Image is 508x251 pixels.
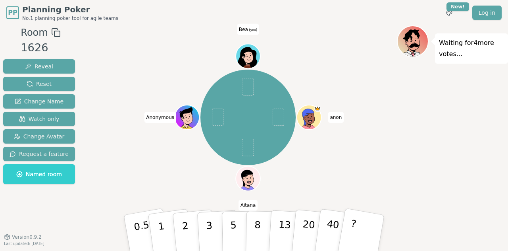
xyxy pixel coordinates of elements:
[239,200,258,211] span: Click to change your name
[314,106,320,112] span: anon is the host
[21,40,60,56] div: 1626
[446,2,469,11] div: New!
[3,112,75,126] button: Watch only
[19,115,60,123] span: Watch only
[328,112,344,123] span: Click to change your name
[3,59,75,74] button: Reveal
[3,77,75,91] button: Reset
[237,45,260,68] button: Click to change your avatar
[439,37,504,60] p: Waiting for 4 more votes...
[16,170,62,178] span: Named room
[3,94,75,109] button: Change Name
[10,150,69,158] span: Request a feature
[3,164,75,184] button: Named room
[22,4,118,15] span: Planning Poker
[472,6,502,20] a: Log in
[22,15,118,21] span: No.1 planning poker tool for agile teams
[248,28,258,31] span: (you)
[3,147,75,161] button: Request a feature
[144,112,176,123] span: Click to change your name
[4,234,42,240] button: Version0.9.2
[12,234,42,240] span: Version 0.9.2
[4,241,44,246] span: Last updated: [DATE]
[14,132,65,140] span: Change Avatar
[8,8,17,18] span: PP
[237,23,259,35] span: Click to change your name
[27,80,52,88] span: Reset
[15,97,63,105] span: Change Name
[6,4,118,21] a: PPPlanning PokerNo.1 planning poker tool for agile teams
[442,6,456,20] button: New!
[3,129,75,144] button: Change Avatar
[21,25,48,40] span: Room
[25,62,53,70] span: Reveal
